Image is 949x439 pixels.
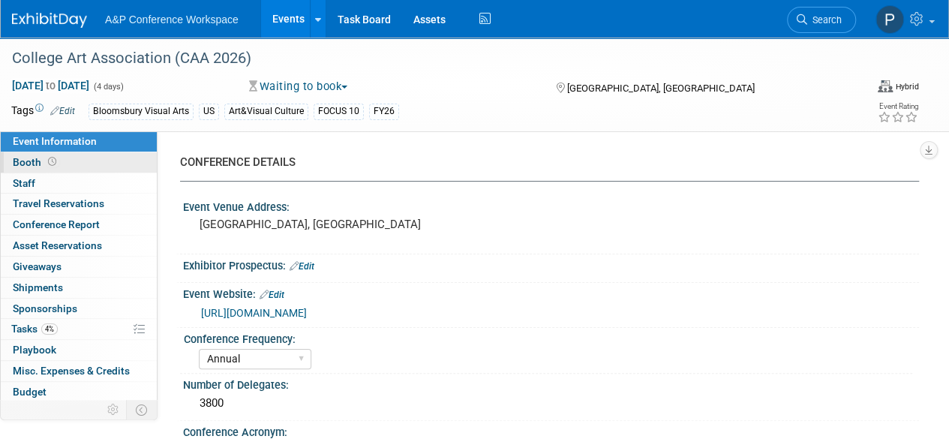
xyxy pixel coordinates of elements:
[11,323,58,335] span: Tasks
[13,135,97,147] span: Event Information
[183,196,919,215] div: Event Venue Address:
[13,197,104,209] span: Travel Reservations
[44,80,58,92] span: to
[13,386,47,398] span: Budget
[1,382,157,402] a: Budget
[260,290,284,300] a: Edit
[13,281,63,293] span: Shipments
[875,5,904,34] img: Paige Papandrea
[224,104,308,119] div: Art&Visual Culture
[566,83,754,94] span: [GEOGRAPHIC_DATA], [GEOGRAPHIC_DATA]
[1,236,157,256] a: Asset Reservations
[101,400,127,419] td: Personalize Event Tab Strip
[180,155,908,170] div: CONFERENCE DETAILS
[1,131,157,152] a: Event Information
[105,14,239,26] span: A&P Conference Workspace
[13,239,102,251] span: Asset Reservations
[1,152,157,173] a: Booth
[807,14,842,26] span: Search
[7,45,842,72] div: College Art Association (CAA 2026)
[200,218,473,231] pre: [GEOGRAPHIC_DATA], [GEOGRAPHIC_DATA]
[878,80,893,92] img: Format-Hybrid.png
[878,103,918,110] div: Event Rating
[201,307,307,319] a: [URL][DOMAIN_NAME]
[1,257,157,277] a: Giveaways
[787,7,856,33] a: Search
[1,361,157,381] a: Misc. Expenses & Credits
[11,79,90,92] span: [DATE] [DATE]
[13,218,100,230] span: Conference Report
[183,374,919,392] div: Number of Delegates:
[45,156,59,167] span: Booth not reserved yet
[1,278,157,298] a: Shipments
[13,365,130,377] span: Misc. Expenses & Credits
[184,328,912,347] div: Conference Frequency:
[13,156,59,168] span: Booth
[12,13,87,28] img: ExhibitDay
[1,194,157,214] a: Travel Reservations
[1,215,157,235] a: Conference Report
[89,104,194,119] div: Bloomsbury Visual Arts
[50,106,75,116] a: Edit
[13,260,62,272] span: Giveaways
[1,340,157,360] a: Playbook
[786,78,919,101] div: Event Format
[13,344,56,356] span: Playbook
[244,79,353,95] button: Waiting to book
[127,400,158,419] td: Toggle Event Tabs
[13,302,77,314] span: Sponsorships
[13,177,35,189] span: Staff
[369,104,399,119] div: FY26
[1,299,157,319] a: Sponsorships
[878,78,919,93] div: Event Format
[183,254,919,274] div: Exhibitor Prospectus:
[1,173,157,194] a: Staff
[92,82,124,92] span: (4 days)
[1,319,157,339] a: Tasks4%
[183,283,919,302] div: Event Website:
[314,104,364,119] div: FOCUS 10
[194,392,908,415] div: 3800
[290,261,314,272] a: Edit
[11,103,75,120] td: Tags
[895,81,919,92] div: Hybrid
[199,104,219,119] div: US
[41,323,58,335] span: 4%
